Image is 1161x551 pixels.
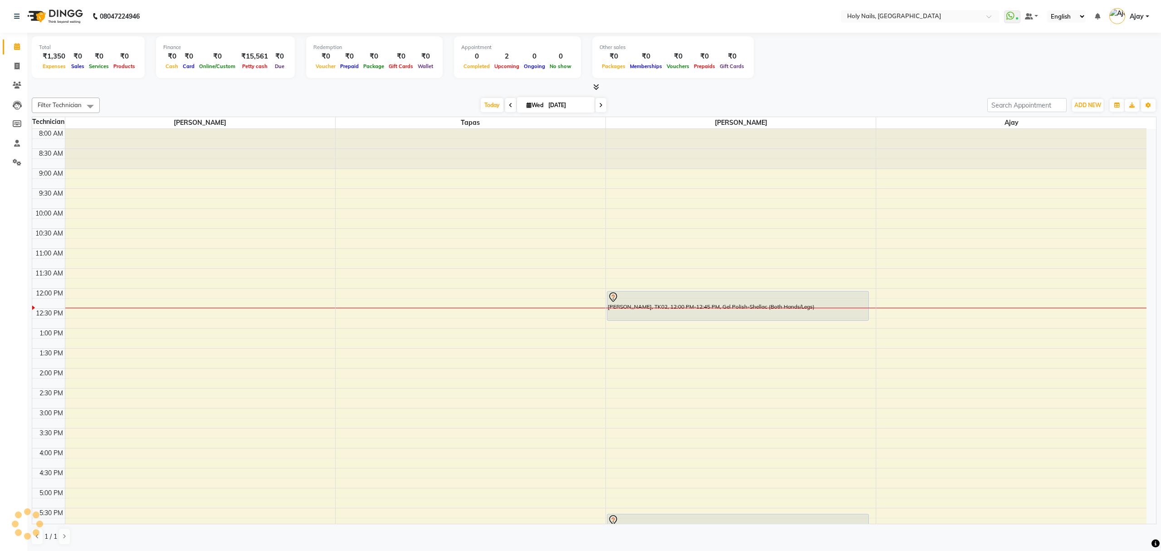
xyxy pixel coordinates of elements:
div: ₹0 [628,51,664,62]
span: Upcoming [492,63,522,69]
span: [PERSON_NAME] [606,117,876,128]
div: 2:30 PM [38,389,65,398]
div: ₹0 [163,51,180,62]
div: ₹0 [664,51,692,62]
span: Ajay [1130,12,1144,21]
div: 1:00 PM [38,329,65,338]
span: Gift Cards [717,63,746,69]
span: Cash [163,63,180,69]
div: [PERSON_NAME], TK02, 12:00 PM-12:45 PM, Gel Polish-Shellac (Both Hands/Legs) [607,291,868,320]
div: ₹0 [180,51,197,62]
span: Products [111,63,137,69]
div: 0 [461,51,492,62]
div: 8:30 AM [37,149,65,158]
button: ADD NEW [1072,99,1103,112]
div: 11:30 AM [34,269,65,278]
span: Card [180,63,197,69]
div: 4:00 PM [38,448,65,458]
div: Other sales [600,44,746,51]
div: ₹0 [717,51,746,62]
div: Total [39,44,137,51]
div: ₹0 [111,51,137,62]
input: 2025-09-03 [546,98,591,112]
span: Services [87,63,111,69]
span: Online/Custom [197,63,238,69]
div: 10:00 AM [34,209,65,218]
span: Wallet [415,63,435,69]
div: 11:00 AM [34,249,65,258]
input: Search Appointment [987,98,1067,112]
b: 08047224946 [100,4,140,29]
div: ₹0 [338,51,361,62]
div: 5:00 PM [38,488,65,498]
div: ₹0 [87,51,111,62]
div: ₹0 [197,51,238,62]
div: 8:00 AM [37,129,65,138]
span: Wed [524,102,546,108]
div: 2:00 PM [38,369,65,378]
span: Due [273,63,287,69]
span: Gift Cards [386,63,415,69]
span: Sales [69,63,87,69]
span: Voucher [313,63,338,69]
div: 0 [547,51,574,62]
span: No show [547,63,574,69]
div: 2 [492,51,522,62]
div: ₹15,561 [238,51,272,62]
div: 3:30 PM [38,428,65,438]
div: 1:30 PM [38,349,65,358]
div: 9:30 AM [37,189,65,198]
div: ₹0 [386,51,415,62]
span: 1 / 1 [44,532,57,541]
span: Petty cash [240,63,270,69]
div: Appointment [461,44,574,51]
span: Memberships [628,63,664,69]
div: ₹0 [361,51,386,62]
span: Expenses [40,63,68,69]
span: [PERSON_NAME] [65,117,335,128]
div: 12:30 PM [34,309,65,318]
img: Ajay [1109,8,1125,24]
img: logo [23,4,85,29]
span: Prepaid [338,63,361,69]
div: ₹1,350 [39,51,69,62]
div: ₹0 [69,51,87,62]
div: ₹0 [415,51,435,62]
span: Ajay [876,117,1146,128]
div: 4:30 PM [38,468,65,478]
div: ₹0 [313,51,338,62]
span: Completed [461,63,492,69]
div: 5:30 PM [38,508,65,518]
span: Prepaids [692,63,717,69]
div: 0 [522,51,547,62]
span: Tapas [336,117,605,128]
div: [PERSON_NAME], TK01, 05:30 PM-06:15 PM, Gel Polish-Shellac (Both Hands/Legs) [607,514,868,543]
span: Today [481,98,503,112]
div: 10:30 AM [34,229,65,238]
span: Filter Technician [38,101,82,108]
div: 3:00 PM [38,408,65,418]
span: ADD NEW [1074,102,1101,108]
div: Redemption [313,44,435,51]
div: ₹0 [600,51,628,62]
div: ₹0 [272,51,288,62]
div: 12:00 PM [34,289,65,298]
div: Technician [32,117,65,127]
div: 9:00 AM [37,169,65,178]
div: ₹0 [692,51,717,62]
span: Package [361,63,386,69]
span: Vouchers [664,63,692,69]
span: Ongoing [522,63,547,69]
div: Finance [163,44,288,51]
span: Packages [600,63,628,69]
